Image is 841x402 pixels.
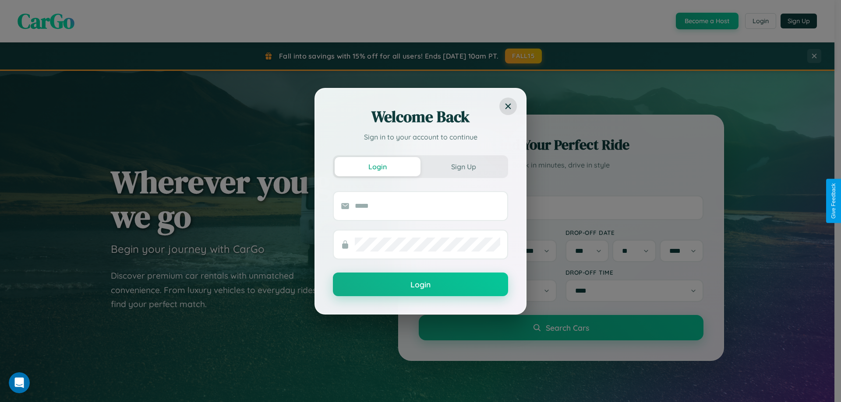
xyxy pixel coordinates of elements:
[335,157,420,176] button: Login
[830,183,837,219] div: Give Feedback
[333,273,508,296] button: Login
[333,132,508,142] p: Sign in to your account to continue
[333,106,508,127] h2: Welcome Back
[420,157,506,176] button: Sign Up
[9,372,30,393] iframe: Intercom live chat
